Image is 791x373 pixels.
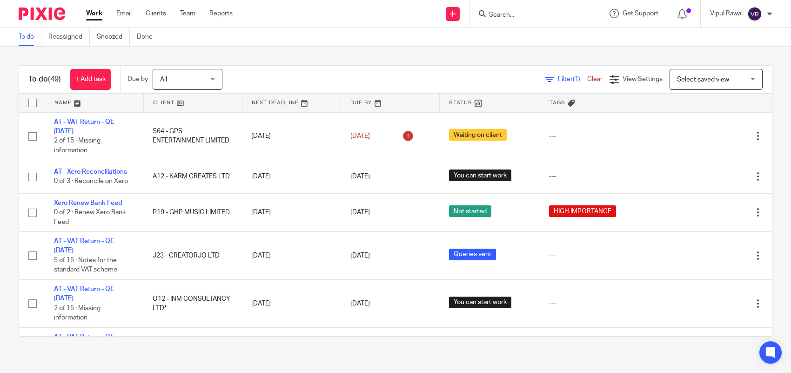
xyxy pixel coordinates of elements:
[143,193,242,231] td: P19 - GHP MUSIC LIMITED
[209,9,233,18] a: Reports
[180,9,195,18] a: Team
[710,9,743,18] p: Vipul Rawal
[54,137,101,154] span: 2 of 15 · Missing information
[449,129,507,141] span: Waiting on client
[97,28,130,46] a: Snoozed
[449,205,491,217] span: Not started
[549,251,664,260] div: ---
[350,133,370,139] span: [DATE]
[549,172,664,181] div: ---
[350,209,370,216] span: [DATE]
[28,75,61,84] h1: To do
[449,170,511,181] span: You can start work
[137,28,160,46] a: Done
[48,28,90,46] a: Reassigned
[350,252,370,259] span: [DATE]
[127,75,148,84] p: Due by
[747,7,762,21] img: svg%3E
[54,286,114,302] a: AT - VAT Return - QE [DATE]
[19,7,65,20] img: Pixie
[623,10,658,17] span: Get Support
[549,131,664,141] div: ---
[549,205,616,217] span: HIGH IMPORTANCE
[242,232,341,280] td: [DATE]
[350,173,370,180] span: [DATE]
[587,76,603,82] a: Clear
[558,76,587,82] span: Filter
[48,75,61,83] span: (49)
[54,169,127,175] a: AT - Xero Reconciliations
[488,11,572,20] input: Search
[54,200,122,206] a: Xero Renew Bank Feed
[143,232,242,280] td: J23 - CREATORJO LTD
[54,257,117,273] span: 5 of 15 · Notes for the standard VAT scheme
[242,279,341,327] td: [DATE]
[54,209,126,225] span: 0 of 2 · Renew Xero Bank Feed
[54,238,114,254] a: AT - VAT Return - QE [DATE]
[143,160,242,193] td: A12 - KARM CREATES LTD
[146,9,166,18] a: Clients
[549,299,664,308] div: ---
[86,9,102,18] a: Work
[550,100,565,105] span: Tags
[242,193,341,231] td: [DATE]
[623,76,663,82] span: View Settings
[54,119,114,135] a: AT - VAT Return - QE [DATE]
[54,305,101,321] span: 2 of 15 · Missing information
[143,279,242,327] td: O12 - INM CONSULTANCY LTD*
[242,112,341,160] td: [DATE]
[19,28,41,46] a: To do
[54,178,128,185] span: 0 of 3 · Reconcile on Xero
[449,249,496,260] span: Queries sent
[160,76,167,83] span: All
[116,9,132,18] a: Email
[70,69,111,90] a: + Add task
[143,112,242,160] td: S64 - GPS ENTERTAINMENT LIMITED
[449,297,511,308] span: You can start work
[350,300,370,307] span: [DATE]
[54,334,114,350] a: AT - VAT Return - QE [DATE]
[573,76,580,82] span: (1)
[677,76,729,83] span: Select saved view
[242,160,341,193] td: [DATE]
